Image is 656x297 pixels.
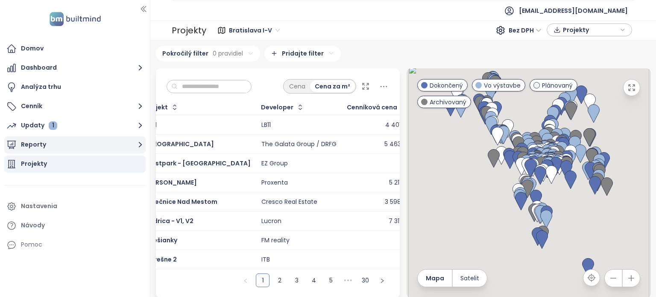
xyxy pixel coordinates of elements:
li: 2 [273,273,287,287]
div: ITB [261,256,270,264]
button: left [239,273,252,287]
a: 2 [273,274,286,287]
li: Predchádzajúca strana [239,273,252,287]
span: Satelit [460,273,479,283]
div: 4 401 € [385,121,408,129]
div: Cena za m² [310,80,355,92]
a: 4 [307,274,320,287]
div: LB11 [261,121,271,129]
div: Cresco Real Estate [261,198,317,206]
span: ••• [341,273,355,287]
div: Lucron [261,218,281,225]
a: Projekty [4,156,146,173]
div: Projekt [145,105,168,110]
div: 1 [49,121,57,130]
span: Archivovaný [430,97,466,107]
span: right [380,278,385,283]
div: Projekty [172,22,206,39]
span: Vo výstavbe [484,81,521,90]
div: Developer [261,105,293,110]
a: 5 [325,274,337,287]
li: Nasledujúca strana [375,273,389,287]
div: Pomoc [4,236,146,253]
a: Návody [4,217,146,234]
div: Nastavenia [21,201,57,212]
div: Analýza trhu [21,82,61,92]
span: Mapa [426,273,444,283]
li: 1 [256,273,269,287]
div: Domov [21,43,44,54]
a: 1 [256,274,269,287]
li: 5 [324,273,338,287]
button: Reporty [4,136,146,153]
a: Slnečnice Nad Mestom [146,197,217,206]
a: Nastavenia [4,198,146,215]
span: Bez DPH [509,24,542,37]
a: Čerešne 2 [146,255,177,264]
a: Orešianky [146,236,177,244]
li: 4 [307,273,321,287]
div: Cenníková cena [347,105,397,110]
div: The Galata Group / DRFG [261,141,337,148]
div: Návody [21,220,45,231]
li: 3 [290,273,304,287]
a: Vydrica - V1, V2 [146,217,193,225]
button: Updaty 1 [4,117,146,134]
div: Pridajte filter [264,46,341,62]
div: Cena [284,80,310,92]
div: Proxenta [261,179,288,187]
span: Dokončený [430,81,463,90]
div: 5 211 € [389,179,408,187]
div: Projekty [21,159,47,169]
div: 7 311 € [389,218,408,225]
a: Westpark - [GEOGRAPHIC_DATA] [146,159,251,168]
a: [PERSON_NAME] [146,178,197,187]
button: Satelit [453,270,487,287]
a: Analýza trhu [4,79,146,96]
a: Domov [4,40,146,57]
a: 30 [359,274,372,287]
li: 30 [358,273,372,287]
li: Nasledujúcich 5 strán [341,273,355,287]
button: Mapa [418,270,452,287]
span: Plánovaný [542,81,573,90]
div: Pokročilý filter [156,46,260,62]
span: Bratislava I-V [229,24,280,37]
div: Pomoc [21,239,42,250]
div: EZ Group [261,160,288,168]
button: Dashboard [4,59,146,76]
div: button [551,24,627,36]
button: Cenník [4,98,146,115]
span: 0 pravidiel [213,49,243,58]
img: logo [47,10,103,28]
span: left [243,278,248,283]
span: [EMAIL_ADDRESS][DOMAIN_NAME] [519,0,628,21]
span: Projekty [563,24,618,36]
div: 3 598 € [385,198,408,206]
a: [GEOGRAPHIC_DATA] [146,140,214,148]
button: right [375,273,389,287]
div: 5 463 € [384,141,408,148]
a: 3 [290,274,303,287]
div: FM reality [261,237,290,244]
div: Updaty [21,120,57,131]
